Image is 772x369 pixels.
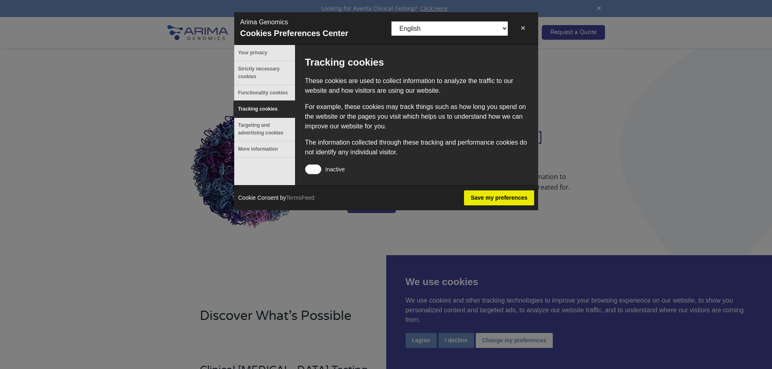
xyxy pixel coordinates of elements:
[240,27,349,39] p: Cookies Preferences Center
[305,164,345,173] label: Inactive
[514,20,532,36] button: ✕
[234,101,295,117] button: Tracking cookies
[234,117,295,141] button: Targeting and advertising cookies
[234,45,295,61] button: Your privacy
[234,85,295,101] button: Functionality cookies
[234,45,295,185] ul: Menu
[234,186,319,210] div: Cookie Consent by
[305,55,528,70] p: Tracking cookies
[305,102,528,131] p: For example, these cookies may track things such as how long you spend on the website or the page...
[234,141,295,157] button: More information
[234,61,295,85] button: Strictly necessary cookies
[305,138,528,157] p: The information collected through these tracking and performance cookies do not identify any indi...
[286,194,314,201] a: TermsFeed
[464,190,534,205] button: Save my preferences
[240,17,288,27] p: Arima Genomics
[305,76,528,96] p: These cookies are used to collect information to analyze the traffic to our website and how visit...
